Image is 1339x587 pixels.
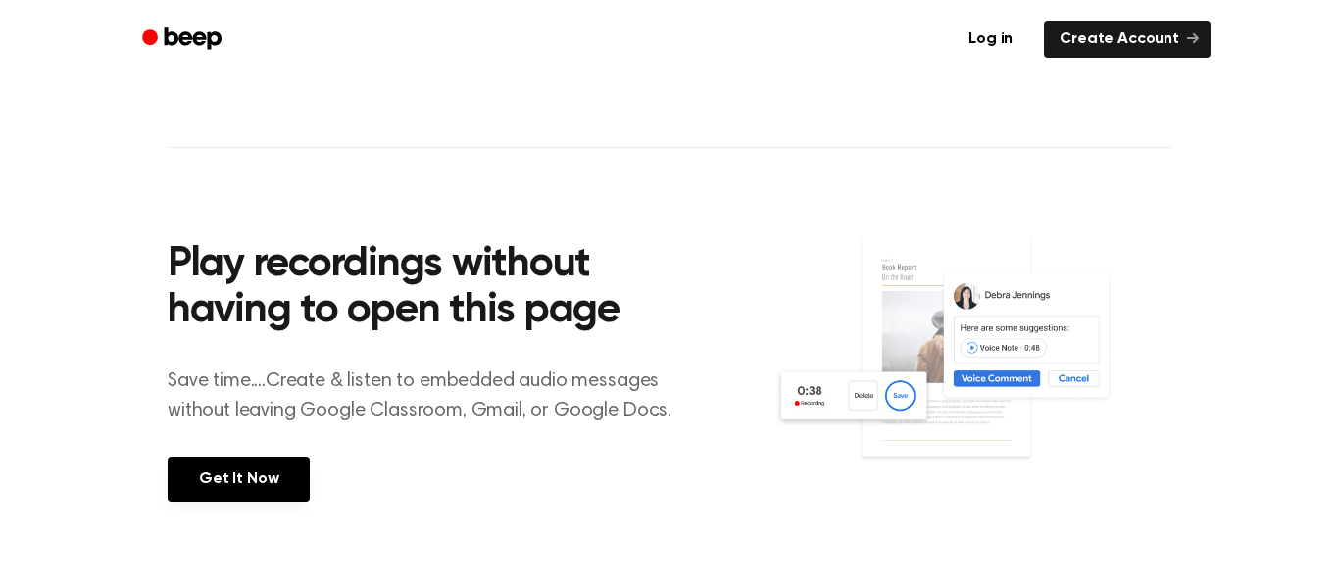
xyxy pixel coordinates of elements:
img: Voice Comments on Docs and Recording Widget [774,236,1171,500]
a: Beep [128,21,239,59]
h2: Play recordings without having to open this page [168,242,696,335]
p: Save time....Create & listen to embedded audio messages without leaving Google Classroom, Gmail, ... [168,367,696,425]
a: Log in [949,17,1032,62]
a: Create Account [1044,21,1211,58]
a: Get It Now [168,457,310,502]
